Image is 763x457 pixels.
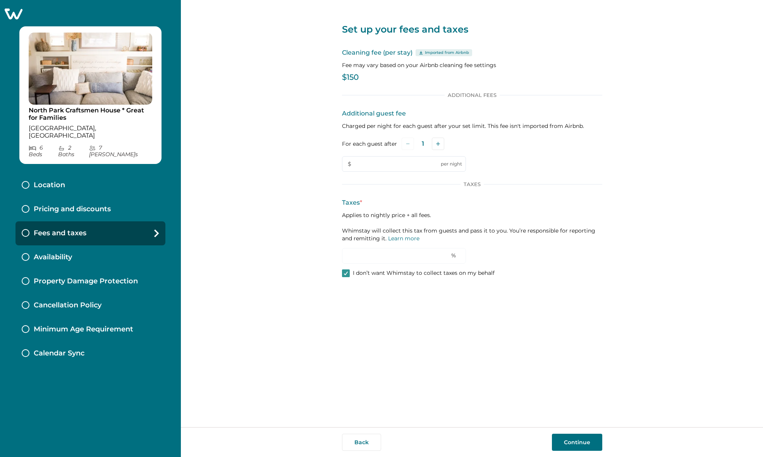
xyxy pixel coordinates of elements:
[342,74,602,81] p: $150
[342,23,602,36] p: Set up your fees and taxes
[342,211,602,242] p: Applies to nightly price + all fees. Whimstay will collect this tax from guests and pass it to yo...
[29,124,152,140] p: [GEOGRAPHIC_DATA], [GEOGRAPHIC_DATA]
[342,48,602,57] p: Cleaning fee (per stay)
[342,434,381,451] button: Back
[432,138,444,150] button: Add
[34,349,84,358] p: Calendar Sync
[34,229,86,238] p: Fees and taxes
[342,122,602,130] p: Charged per night for each guest after your set limit. This fee isn't imported from Airbnb.
[342,61,602,69] p: Fee may vary based on your Airbnb cleaning fee settings
[34,253,72,262] p: Availability
[445,92,500,98] p: Additional Fees
[34,181,65,190] p: Location
[34,301,101,310] p: Cancellation Policy
[29,107,152,122] p: North Park Craftsmen House * Great for Families
[402,138,414,150] button: Subtract
[425,50,469,56] p: Imported from Airbnb
[34,277,138,286] p: Property Damage Protection
[461,181,484,187] p: Taxes
[422,140,424,148] p: 1
[89,145,153,158] p: 7 [PERSON_NAME] s
[342,140,397,148] label: For each guest after
[34,325,133,334] p: Minimum Age Requirement
[552,434,602,451] button: Continue
[29,33,152,105] img: propertyImage_North Park Craftsmen House * Great for Families
[58,145,89,158] p: 2 Bath s
[34,205,111,214] p: Pricing and discounts
[29,145,58,158] p: 6 Bed s
[353,269,495,277] p: I don’t want Whimstay to collect taxes on my behalf
[342,198,602,207] p: Taxes
[388,235,419,242] a: Learn more
[342,109,602,118] p: Additional guest fee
